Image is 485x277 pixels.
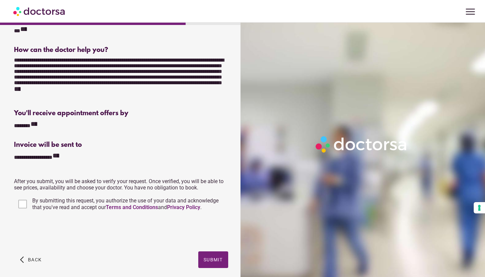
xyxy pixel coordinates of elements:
[13,4,66,19] img: Doctorsa.com
[32,197,219,210] span: By submitting this request, you authorize the use of your data and acknowledge that you've read a...
[17,251,44,268] button: arrow_back_ios Back
[464,5,477,18] span: menu
[14,141,228,149] div: Invoice will be sent to
[28,257,42,262] span: Back
[14,178,228,191] p: After you submit, you will be asked to verify your request. Once verified, you will be able to se...
[14,46,228,54] div: How can the doctor help you?
[14,110,228,117] div: You'll receive appointment offers by
[14,219,115,245] iframe: reCAPTCHA
[167,204,200,210] a: Privacy Policy
[313,134,410,155] img: Logo-Doctorsa-trans-White-partial-flat.png
[106,204,158,210] a: Terms and Conditions
[204,257,223,262] span: Submit
[198,251,228,268] button: Submit
[474,202,485,213] button: Your consent preferences for tracking technologies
